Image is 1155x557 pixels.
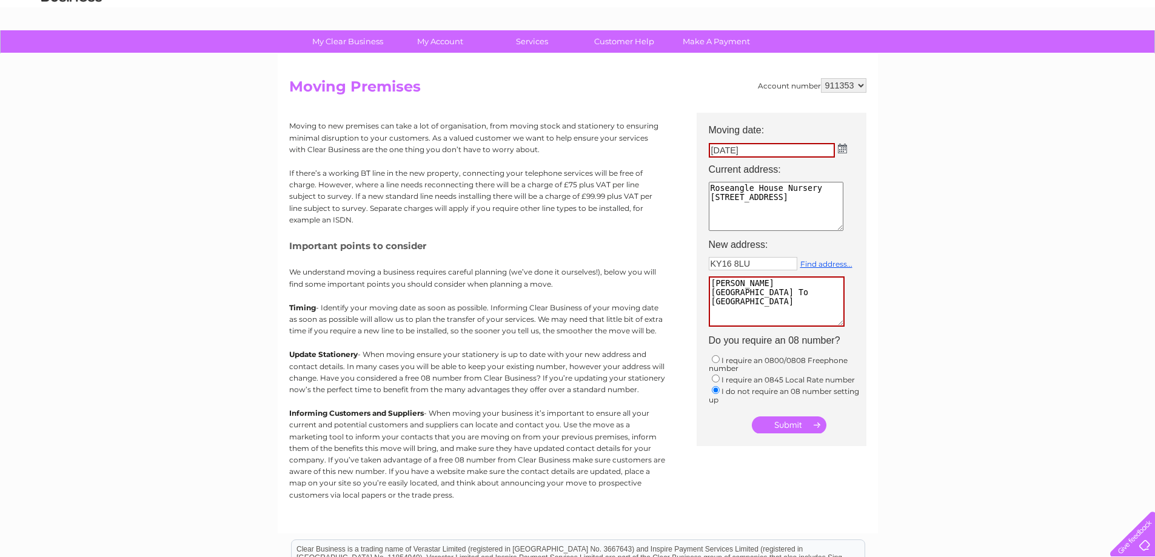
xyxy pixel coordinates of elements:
a: Blog [1050,52,1067,61]
b: Update Stationery [289,350,358,359]
th: Moving date: [703,113,872,139]
th: Current address: [703,161,872,179]
a: Customer Help [574,30,674,53]
h5: Important points to consider [289,241,665,251]
p: Moving to new premises can take a lot of organisation, from moving stock and stationery to ensuri... [289,120,665,155]
div: Account number [758,78,866,93]
a: Telecoms [1006,52,1042,61]
th: New address: [703,236,872,254]
a: My Clear Business [298,30,398,53]
b: Timing [289,303,316,312]
a: 0333 014 3131 [926,6,1010,21]
p: - Identify your moving date as soon as possible. Informing Clear Business of your moving date as ... [289,302,665,337]
p: - When moving your business it’s important to ensure all your current and potential customers and... [289,407,665,501]
input: Submit [752,416,826,433]
p: We understand moving a business requires careful planning (we’ve done it ourselves!), below you w... [289,266,665,289]
a: Services [482,30,582,53]
a: Energy [972,52,999,61]
p: If there’s a working BT line in the new property, connecting your telephone services will be free... [289,167,665,225]
img: logo.png [41,32,102,68]
td: I require an 0800/0808 Freephone number I require an 0845 Local Rate number I do not require an 0... [703,350,872,407]
a: Find address... [800,259,852,268]
a: Make A Payment [666,30,766,53]
img: ... [838,144,847,153]
b: Informing Customers and Suppliers [289,409,424,418]
div: Clear Business is a trading name of Verastar Limited (registered in [GEOGRAPHIC_DATA] No. 3667643... [292,7,865,59]
a: Contact [1074,52,1104,61]
a: Log out [1115,52,1143,61]
a: My Account [390,30,490,53]
h2: Moving Premises [289,78,866,101]
p: - When moving ensure your stationery is up to date with your new address and contact details. In ... [289,349,665,395]
a: Water [942,52,965,61]
th: Do you require an 08 number? [703,332,872,350]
